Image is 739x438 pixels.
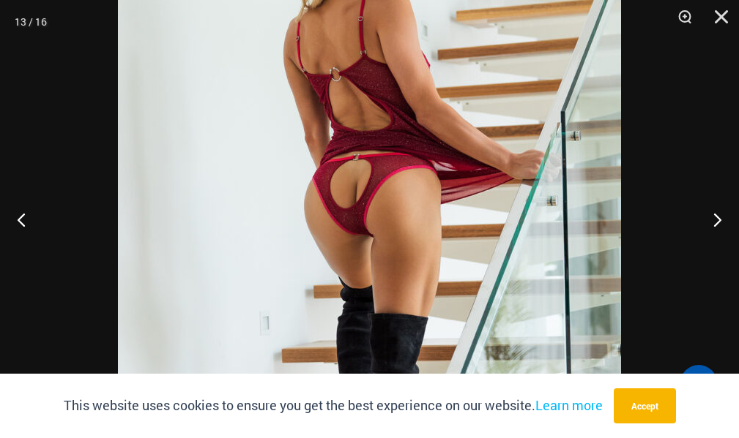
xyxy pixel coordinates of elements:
button: Accept [614,388,676,423]
p: This website uses cookies to ensure you get the best experience on our website. [64,395,603,417]
a: Learn more [535,396,603,414]
button: Next [684,183,739,256]
div: 13 / 16 [15,11,47,33]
